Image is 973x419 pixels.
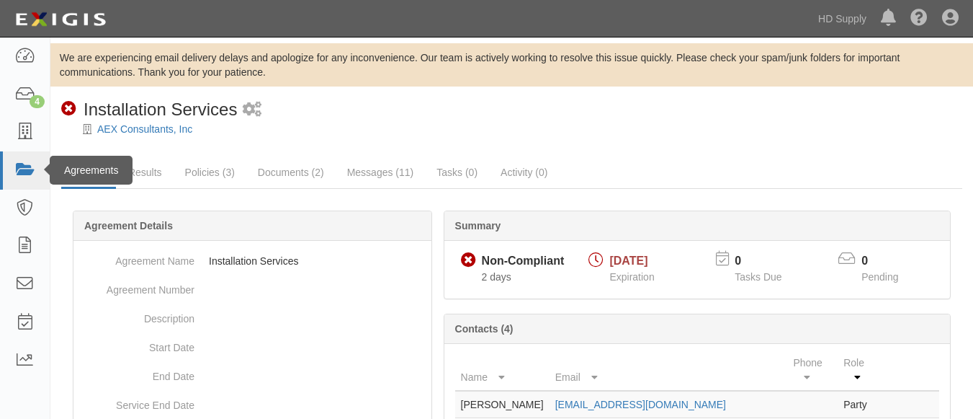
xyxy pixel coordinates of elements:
b: Contacts (4) [455,323,514,335]
a: Activity (0) [490,158,558,187]
p: 0 [861,253,916,270]
dt: End Date [79,362,194,384]
a: AEX Consultants, Inc [97,123,192,135]
i: Non-Compliant [61,102,76,117]
div: 4 [30,95,45,108]
a: Tasks (0) [426,158,488,187]
b: Agreement Details [84,220,173,231]
dt: Agreement Name [79,247,194,268]
div: Agreements [50,156,133,185]
a: Documents (2) [247,158,335,187]
a: Messages (11) [336,158,425,187]
a: [EMAIL_ADDRESS][DOMAIN_NAME] [555,399,726,410]
dt: Start Date [79,333,194,355]
i: Help Center - Complianz [910,10,928,27]
th: Name [455,350,550,391]
p: 0 [735,253,799,270]
dt: Agreement Number [79,275,194,297]
th: Phone [787,350,838,391]
dt: Description [79,304,194,326]
th: Role [838,350,882,391]
td: [PERSON_NAME] [455,391,550,418]
span: Installation Services [84,100,237,119]
img: logo-5460c22ac91f19d4615b14bd174203de0afe785f0fc80cf4dbbc73dc1793850b.png [11,6,110,32]
dd: Installation Services [79,247,426,275]
td: Party [838,391,882,418]
th: Email [550,350,788,391]
div: Non-Compliant [482,253,565,270]
span: [DATE] [609,255,647,267]
b: Summary [455,220,501,231]
a: HD Supply [811,4,874,33]
a: Results [117,158,173,187]
span: Since 08/16/2025 [482,271,511,283]
dt: Service End Date [79,391,194,413]
div: Installation Services [61,97,237,122]
span: Expiration [609,271,654,283]
span: Tasks Due [735,271,781,283]
a: Policies (3) [174,158,246,187]
div: We are experiencing email delivery delays and apologize for any inconvenience. Our team is active... [50,50,973,79]
i: 1 scheduled workflow [243,102,261,118]
i: Non-Compliant [461,253,476,268]
span: Pending [861,271,898,283]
